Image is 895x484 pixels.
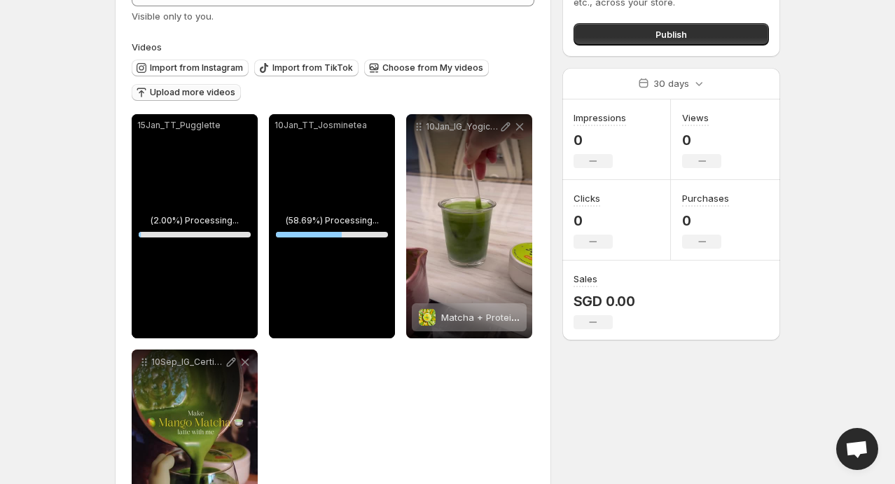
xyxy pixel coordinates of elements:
div: 10Jan_IG_YogicindyMatcha + Protein (40g)Matcha + Protein (40g) [406,114,532,338]
p: 0 [574,132,626,148]
span: Matcha + Protein (40g) [441,312,543,323]
button: Choose from My videos [364,60,489,76]
p: 10Sep_IG_Certifiedfabclub_Review Protein [151,357,224,368]
p: 10Jan_IG_Yogicindy [426,121,499,132]
span: Choose from My videos [382,62,483,74]
span: Import from TikTok [272,62,353,74]
p: 30 days [653,76,689,90]
p: 0 [682,212,729,229]
p: 15Jan_TT_Pugglette [137,120,252,131]
p: 0 [574,212,613,229]
button: Import from TikTok [254,60,359,76]
p: 0 [682,132,721,148]
span: Import from Instagram [150,62,243,74]
div: 10Jan_TT_Josminetea(58.69%) Processing...58.68857868450458% [269,114,395,338]
h3: Clicks [574,191,600,205]
h3: Sales [574,272,597,286]
p: SGD 0.00 [574,293,635,310]
span: Visible only to you. [132,11,214,22]
h3: Purchases [682,191,729,205]
img: Matcha + Protein (40g) [419,309,436,326]
span: Videos [132,41,162,53]
div: 15Jan_TT_Pugglette(2.00%) Processing...2% [132,114,258,338]
button: Upload more videos [132,84,241,101]
span: Publish [655,27,687,41]
div: Open chat [836,428,878,470]
button: Publish [574,23,769,46]
h3: Views [682,111,709,125]
h3: Impressions [574,111,626,125]
span: Upload more videos [150,87,235,98]
p: 10Jan_TT_Josminetea [275,120,389,131]
button: Import from Instagram [132,60,249,76]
